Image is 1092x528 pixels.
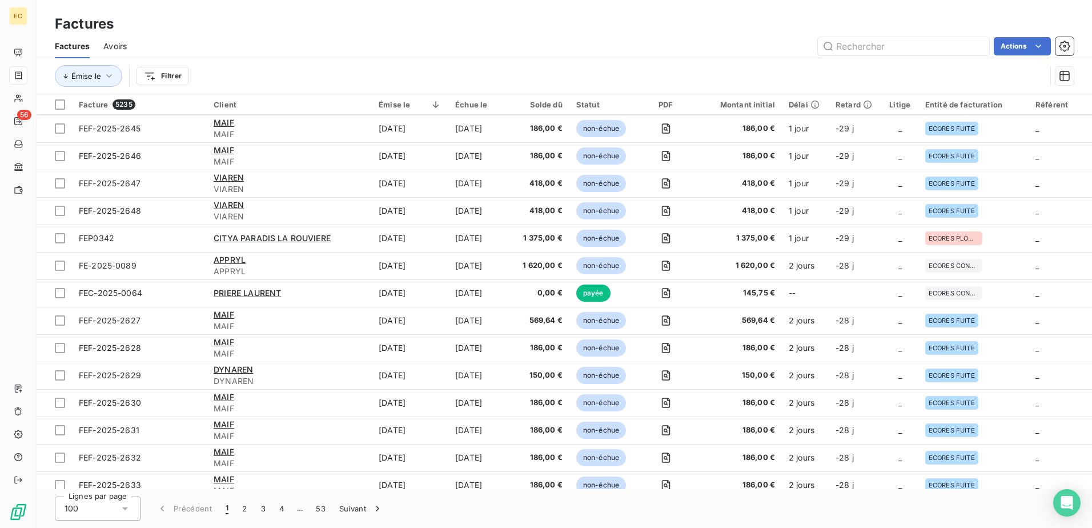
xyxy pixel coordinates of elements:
span: 186,00 € [518,452,563,463]
div: Retard [836,100,875,109]
div: Échue le [455,100,504,109]
h3: Factures [55,14,114,34]
td: 1 jour [782,142,829,170]
span: _ [1035,315,1039,325]
span: _ [1035,480,1039,490]
span: 1 375,00 € [702,233,775,244]
td: [DATE] [448,389,511,417]
span: -28 j [836,315,854,325]
span: 186,00 € [518,479,563,491]
div: Délai [789,100,822,109]
img: Logo LeanPay [9,503,27,521]
span: non-échue [576,257,626,274]
td: [DATE] [372,170,448,197]
span: FEF-2025-2630 [79,398,141,407]
span: 150,00 € [702,370,775,381]
td: [DATE] [372,307,448,334]
span: ECORES FUITE [929,345,975,351]
td: [DATE] [448,279,511,307]
td: [DATE] [372,444,448,471]
span: _ [898,425,902,435]
span: payée [576,285,611,302]
span: _ [1035,370,1039,380]
span: ECORES FUITE [929,482,975,489]
td: [DATE] [372,417,448,444]
td: 1 jour [782,170,829,197]
span: 418,00 € [702,178,775,189]
span: FEF-2025-2627 [79,315,140,325]
td: [DATE] [448,252,511,279]
span: _ [898,480,902,490]
div: Référent [1035,100,1085,109]
div: Client [214,100,365,109]
span: FEC-2025-0064 [79,288,142,298]
span: _ [1035,398,1039,407]
button: 53 [309,497,332,521]
span: _ [1035,233,1039,243]
span: FEF-2025-2629 [79,370,141,380]
span: 56 [17,110,31,120]
span: 145,75 € [702,287,775,299]
div: Solde dû [518,100,563,109]
button: Suivant [332,497,390,521]
span: PRIERE LAURENT [214,288,281,298]
span: FEF-2025-2628 [79,343,141,353]
span: 569,64 € [518,315,563,326]
span: _ [1035,261,1039,270]
span: non-échue [576,230,626,247]
td: [DATE] [372,389,448,417]
td: [DATE] [448,471,511,499]
td: [DATE] [372,334,448,362]
span: 100 [65,503,78,514]
span: non-échue [576,394,626,411]
td: [DATE] [448,197,511,225]
span: 5235 [113,99,135,110]
span: MAIF [214,485,365,497]
span: 1 620,00 € [518,260,563,271]
span: MAIF [214,458,365,469]
div: Open Intercom Messenger [1053,489,1081,517]
span: 186,00 € [702,425,775,436]
td: [DATE] [372,225,448,252]
td: [DATE] [448,444,511,471]
span: 418,00 € [518,205,563,217]
span: 186,00 € [702,479,775,491]
button: Filtrer [136,67,189,85]
span: FEF-2025-2647 [79,178,140,188]
span: _ [1035,425,1039,435]
span: FEF-2025-2633 [79,480,141,490]
span: FEF-2025-2631 [79,425,139,435]
span: DYNAREN [214,365,253,374]
span: 186,00 € [518,342,563,354]
span: MAIF [214,156,365,167]
td: [DATE] [372,362,448,389]
span: 0,00 € [518,287,563,299]
span: CITYA PARADIS LA ROUVIERE [214,233,331,243]
span: _ [898,315,902,325]
div: Statut [576,100,629,109]
span: 569,64 € [702,315,775,326]
td: 2 jours [782,444,829,471]
span: -28 j [836,425,854,435]
span: Émise le [71,71,101,81]
button: 2 [235,497,254,521]
span: _ [898,453,902,462]
span: 186,00 € [518,425,563,436]
td: 2 jours [782,252,829,279]
span: VIAREN [214,211,365,222]
span: MAIF [214,419,234,429]
div: PDF [643,100,688,109]
td: 2 jours [782,362,829,389]
span: MAIF [214,118,234,127]
span: _ [1035,288,1039,298]
button: 4 [272,497,291,521]
span: ECORES CONTROLE [929,290,979,297]
td: [DATE] [372,197,448,225]
span: MAIF [214,447,234,457]
span: _ [898,288,902,298]
span: -28 j [836,343,854,353]
button: Émise le [55,65,122,87]
span: MAIF [214,348,365,359]
span: ECORES CONTROLE [929,262,979,269]
span: -28 j [836,480,854,490]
